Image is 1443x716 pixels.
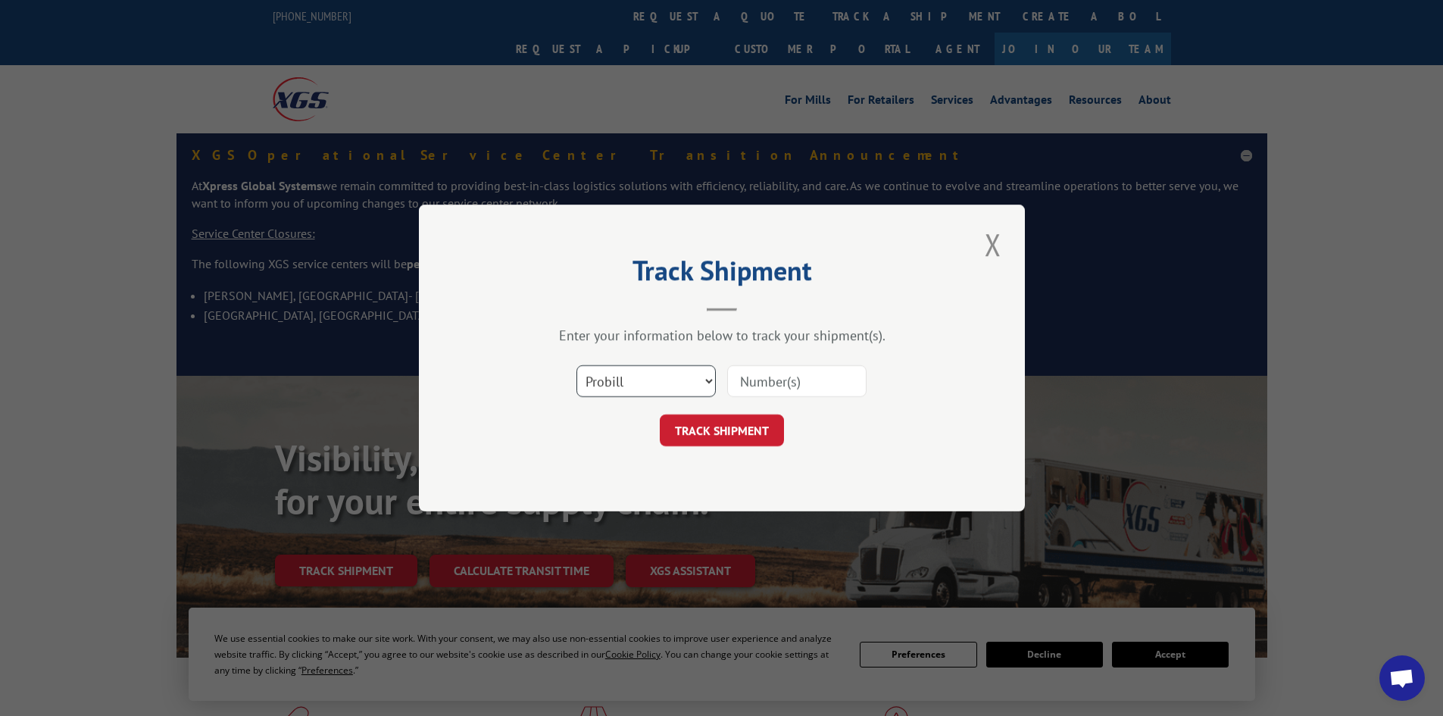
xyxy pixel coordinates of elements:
button: TRACK SHIPMENT [660,414,784,446]
h2: Track Shipment [495,260,949,289]
input: Number(s) [727,365,867,397]
a: Open chat [1379,655,1425,701]
button: Close modal [980,224,1006,265]
div: Enter your information below to track your shipment(s). [495,327,949,344]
